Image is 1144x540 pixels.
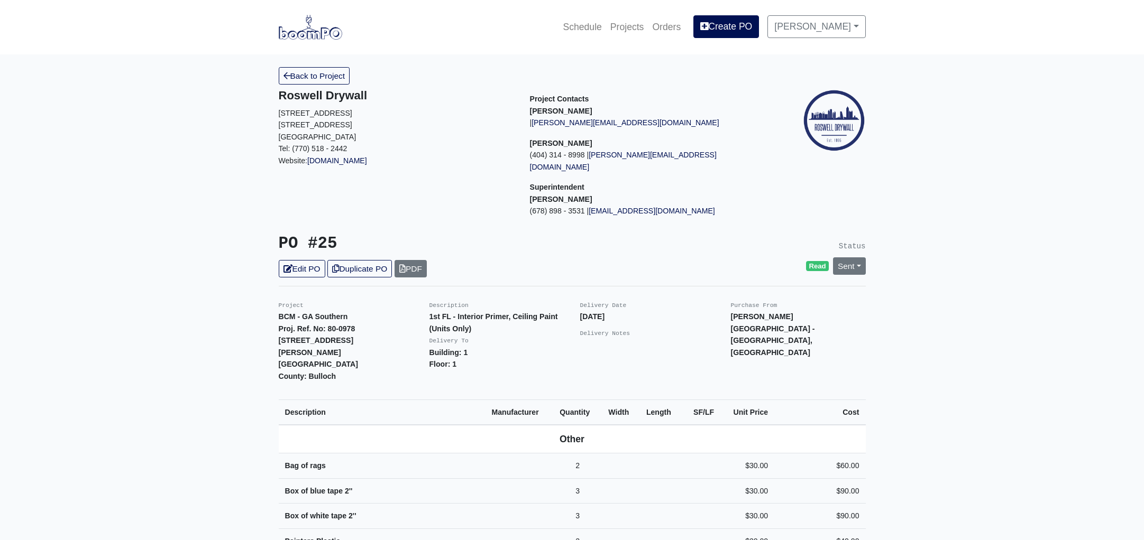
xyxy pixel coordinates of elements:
[693,15,759,38] a: Create PO
[606,15,648,39] a: Projects
[279,324,355,333] strong: Proj. Ref. No: 80-0978
[395,260,427,277] a: PDF
[553,453,602,479] td: 2
[589,207,715,215] a: [EMAIL_ADDRESS][DOMAIN_NAME]
[731,302,777,309] small: Purchase From
[640,399,683,425] th: Length
[279,131,514,143] p: [GEOGRAPHIC_DATA]
[839,242,866,250] small: Status
[720,478,774,504] td: $30.00
[285,511,356,520] strong: Box of white tape 2''
[285,487,353,495] strong: Box of blue tape 2''
[731,311,866,358] p: [PERSON_NAME][GEOGRAPHIC_DATA] - [GEOGRAPHIC_DATA], [GEOGRAPHIC_DATA]
[530,195,592,203] strong: [PERSON_NAME]
[774,478,865,504] td: $90.00
[279,107,514,119] p: [STREET_ADDRESS]
[279,302,304,309] small: Project
[530,139,592,147] strong: [PERSON_NAME]
[279,360,358,368] strong: [GEOGRAPHIC_DATA]
[682,399,720,425] th: SF/LF
[279,372,336,380] strong: County: Bulloch
[532,118,719,127] a: [PERSON_NAME][EMAIL_ADDRESS][DOMAIN_NAME]
[279,89,514,103] h5: Roswell Drywall
[553,399,602,425] th: Quantity
[774,504,865,529] td: $90.00
[648,15,685,39] a: Orders
[774,453,865,479] td: $60.00
[553,504,602,529] td: 3
[720,504,774,529] td: $30.00
[279,119,514,131] p: [STREET_ADDRESS]
[580,312,605,321] strong: [DATE]
[429,348,468,357] strong: Building: 1
[279,260,325,277] a: Edit PO
[530,205,765,217] p: (678) 898 - 3531 |
[580,302,627,309] small: Delivery Date
[720,453,774,479] td: $30.00
[429,312,558,333] strong: 1st FL - Interior Primer, Ceiling Paint (Units Only)
[279,336,354,357] strong: [STREET_ADDRESS][PERSON_NAME]
[530,183,584,191] span: Superintendent
[530,107,592,115] strong: [PERSON_NAME]
[429,338,469,344] small: Delivery To
[279,312,348,321] strong: BCM - GA Southern
[580,330,630,337] small: Delivery Notes
[279,399,486,425] th: Description
[806,261,829,272] span: Read
[833,257,866,275] a: Sent
[285,461,326,470] strong: Bag of rags
[279,234,564,254] h3: PO #25
[602,399,640,425] th: Width
[485,399,553,425] th: Manufacturer
[559,15,606,39] a: Schedule
[279,143,514,155] p: Tel: (770) 518 - 2442
[774,399,865,425] th: Cost
[530,151,717,171] a: [PERSON_NAME][EMAIL_ADDRESS][DOMAIN_NAME]
[530,149,765,173] p: (404) 314 - 8998 |
[429,302,469,309] small: Description
[279,67,350,85] a: Back to Project
[530,117,765,129] p: |
[767,15,865,38] a: [PERSON_NAME]
[720,399,774,425] th: Unit Price
[279,15,342,39] img: boomPO
[279,89,514,166] div: Website:
[553,478,602,504] td: 3
[530,95,589,103] span: Project Contacts
[560,434,584,444] b: Other
[429,360,457,368] strong: Floor: 1
[327,260,392,277] a: Duplicate PO
[307,156,367,165] a: [DOMAIN_NAME]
